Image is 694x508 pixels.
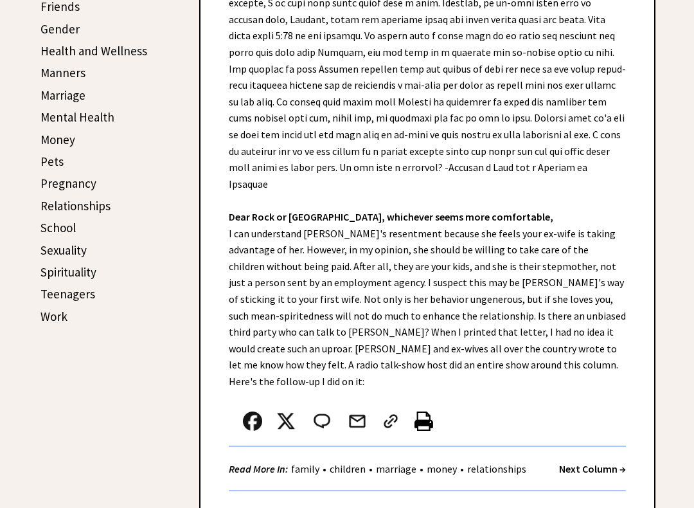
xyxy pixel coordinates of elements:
[243,412,262,431] img: facebook.png
[40,109,114,125] a: Mental Health
[40,65,85,80] a: Manners
[40,242,87,258] a: Sexuality
[40,286,95,302] a: Teenagers
[326,462,369,475] a: children
[40,176,96,191] a: Pregnancy
[559,462,626,475] a: Next Column →
[414,412,433,431] img: printer%20icon.png
[40,264,96,280] a: Spirituality
[311,412,333,431] img: message_round%202.png
[381,412,400,431] img: link_02.png
[229,461,529,477] div: • • • •
[40,21,80,37] a: Gender
[40,87,85,103] a: Marriage
[288,462,323,475] a: family
[423,462,460,475] a: money
[464,462,529,475] a: relationships
[276,412,296,431] img: x_small.png
[229,462,288,475] strong: Read More In:
[373,462,420,475] a: marriage
[40,198,111,213] a: Relationships
[40,220,76,235] a: School
[348,412,367,431] img: mail.png
[40,43,147,59] a: Health and Wellness
[229,210,553,223] strong: Dear Rock or [GEOGRAPHIC_DATA], whichever seems more comfortable,
[40,154,64,169] a: Pets
[40,309,67,324] a: Work
[40,132,75,147] a: Money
